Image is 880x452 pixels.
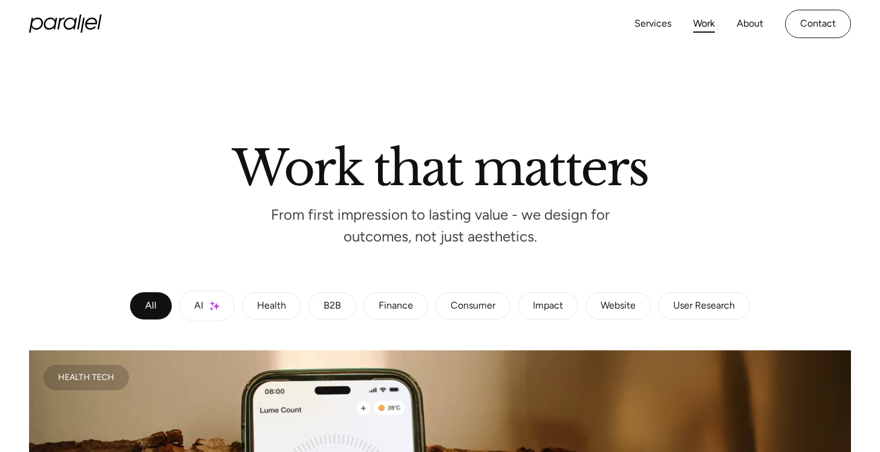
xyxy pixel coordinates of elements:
[379,303,413,310] div: Finance
[634,15,671,33] a: Services
[737,15,763,33] a: About
[194,303,203,310] div: AI
[673,303,735,310] div: User Research
[257,303,286,310] div: Health
[58,375,114,381] div: Health Tech
[785,10,851,38] a: Contact
[451,303,495,310] div: Consumer
[96,145,785,186] h2: Work that matters
[324,303,341,310] div: B2B
[693,15,715,33] a: Work
[29,15,102,33] a: home
[259,210,622,242] p: From first impression to lasting value - we design for outcomes, not just aesthetics.
[601,303,636,310] div: Website
[145,303,157,310] div: All
[533,303,563,310] div: Impact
